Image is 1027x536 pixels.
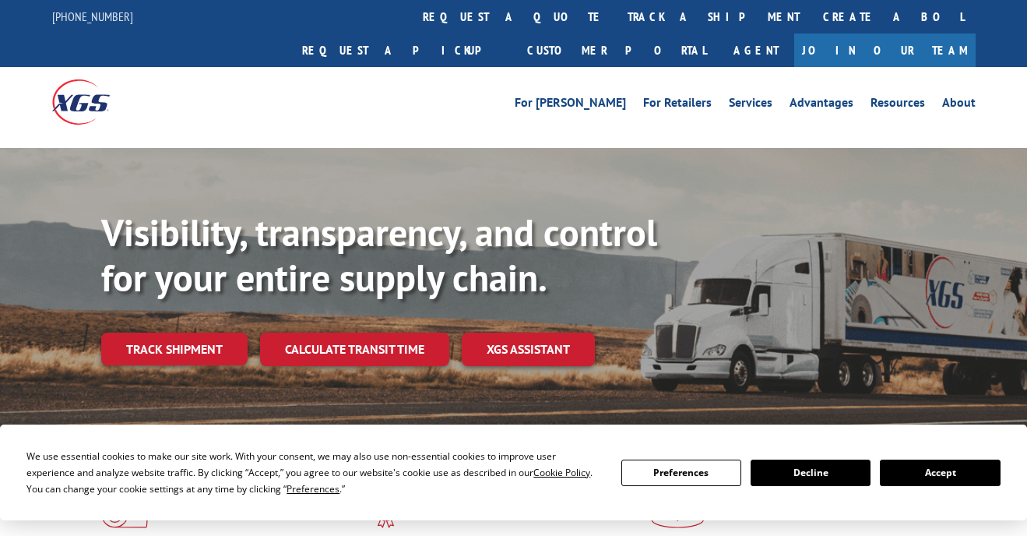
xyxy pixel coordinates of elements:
[718,33,794,67] a: Agent
[515,33,718,67] a: Customer Portal
[794,33,976,67] a: Join Our Team
[870,97,925,114] a: Resources
[942,97,976,114] a: About
[751,460,870,486] button: Decline
[26,448,602,497] div: We use essential cookies to make our site work. With your consent, we may also use non-essential ...
[880,460,1000,486] button: Accept
[287,482,339,495] span: Preferences
[260,333,449,366] a: Calculate transit time
[462,333,595,366] a: XGS ASSISTANT
[643,97,712,114] a: For Retailers
[533,466,590,479] span: Cookie Policy
[290,33,515,67] a: Request a pickup
[515,97,626,114] a: For [PERSON_NAME]
[621,460,741,486] button: Preferences
[101,333,248,365] a: Track shipment
[729,97,772,114] a: Services
[790,97,853,114] a: Advantages
[101,208,657,301] b: Visibility, transparency, and control for your entire supply chain.
[52,9,133,24] a: [PHONE_NUMBER]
